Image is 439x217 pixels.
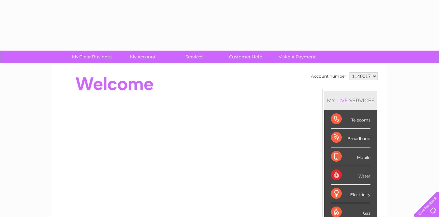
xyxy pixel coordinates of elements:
a: Customer Help [218,51,274,63]
div: Mobile [331,147,370,166]
div: Electricity [331,185,370,203]
a: Make A Payment [269,51,325,63]
a: Services [166,51,222,63]
div: Telecoms [331,110,370,129]
div: MY SERVICES [324,91,377,110]
div: Water [331,166,370,185]
a: My Clear Business [64,51,120,63]
td: Account number [309,71,348,82]
a: My Account [115,51,171,63]
div: LIVE [335,97,349,104]
div: Broadband [331,129,370,147]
